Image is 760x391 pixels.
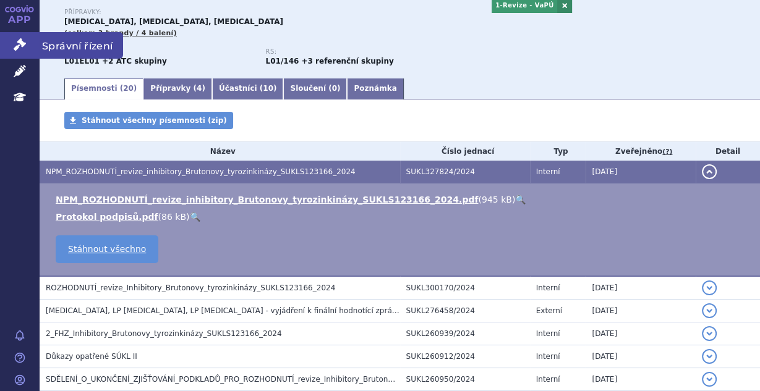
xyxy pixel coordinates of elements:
td: [DATE] [586,276,695,300]
a: NPM_ROZHODNUTÍ_revize_inhibitory_Brutonovy_tyrozinkinázy_SUKLS123166_2024.pdf [56,195,478,204]
li: ( ) [56,211,748,223]
a: Protokol podpisů.pdf [56,212,158,222]
span: Interní [536,284,560,292]
p: Přípravky: [64,9,467,16]
a: Poznámka [347,78,403,99]
span: 0 [332,84,337,93]
td: SUKL327824/2024 [400,161,530,183]
span: 10 [263,84,273,93]
span: 86 kB [161,212,186,222]
td: [DATE] [586,322,695,345]
td: [DATE] [586,345,695,368]
td: [DATE] [586,161,695,183]
button: detail [702,303,717,318]
th: Detail [696,142,760,161]
strong: +3 referenční skupiny [301,57,393,65]
span: 20 [123,84,134,93]
td: [DATE] [586,368,695,391]
button: detail [702,164,717,179]
strong: +2 ATC skupiny [102,57,167,65]
td: SUKL260912/2024 [400,345,530,368]
a: Stáhnout všechno [56,235,158,263]
span: 4 [197,84,202,93]
span: Stáhnout všechny písemnosti (zip) [82,116,227,125]
th: Zveřejněno [586,142,695,161]
span: Správní řízení [40,32,123,58]
span: SDĚLENÍ_O_UKONČENÍ_ZJIŠŤOVÁNÍ_PODKLADŮ_PRO_ROZHODNUTÍ_revize_Inhibitory_Brutonovy_tyrozinkinázy_S... [46,375,532,384]
a: Přípravky (4) [143,78,212,99]
strong: IBRUTINIB [64,57,100,65]
strong: akalabrutinib [266,57,299,65]
button: detail [702,372,717,387]
th: Číslo jednací [400,142,530,161]
span: NPM_ROZHODNUTÍ_revize_inhibitory_Brutonovy_tyrozinkinázy_SUKLS123166_2024 [46,167,356,176]
span: 945 kB [482,195,512,204]
a: 🔍 [189,212,200,222]
span: Interní [536,352,560,361]
button: detail [702,349,717,364]
p: RS: [266,48,455,56]
td: [DATE] [586,300,695,322]
span: 2_FHZ_Inhibitory_Brutonovy_tyrozinkinázy_SUKLS123166_2024 [46,329,282,338]
span: [MEDICAL_DATA], [MEDICAL_DATA], [MEDICAL_DATA] [64,17,283,26]
span: (celkem 3 brandy / 4 balení) [64,29,177,37]
td: SUKL300170/2024 [400,276,530,300]
button: detail [702,326,717,341]
span: Interní [536,375,560,384]
span: IMBRUVICA, LP CALQUENCE, LP BRUKINSA - vyjádření k finální hodnotící zprávě LP - sukls123166/2024 [46,306,488,315]
span: Externí [536,306,562,315]
a: 🔍 [515,195,526,204]
td: SUKL276458/2024 [400,300,530,322]
span: Interní [536,167,560,176]
a: Stáhnout všechny písemnosti (zip) [64,112,233,129]
a: Účastníci (10) [212,78,284,99]
th: Název [40,142,400,161]
a: Sloučení (0) [283,78,347,99]
td: SUKL260939/2024 [400,322,530,345]
a: Písemnosti (20) [64,78,143,99]
td: SUKL260950/2024 [400,368,530,391]
button: detail [702,280,717,295]
li: ( ) [56,193,748,206]
span: Důkazy opatřené SÚKL II [46,352,137,361]
th: Typ [530,142,586,161]
p: ATC: [64,48,254,56]
span: ROZHODNUTÍ_revize_Inhibitory_Brutonovy_tyrozinkinázy_SUKLS123166_2024 [46,284,335,292]
abbr: (?) [662,148,672,156]
span: Interní [536,329,560,338]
